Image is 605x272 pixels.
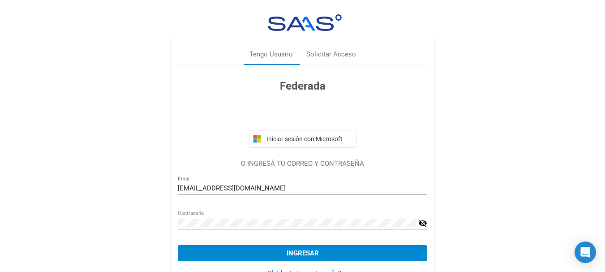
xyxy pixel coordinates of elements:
[575,242,596,263] div: Open Intercom Messenger
[287,249,319,257] span: Ingresar
[245,104,361,124] iframe: Botón Iniciar sesión con Google
[249,49,293,60] div: Tengo Usuario
[178,159,427,169] p: O INGRESÁ TU CORREO Y CONTRASEÑA
[265,135,352,142] span: Iniciar sesión con Microsoft
[418,218,427,229] mat-icon: visibility_off
[178,245,427,261] button: Ingresar
[178,78,427,94] h3: Federada
[306,49,356,60] div: Solicitar Acceso
[249,130,356,148] button: Iniciar sesión con Microsoft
